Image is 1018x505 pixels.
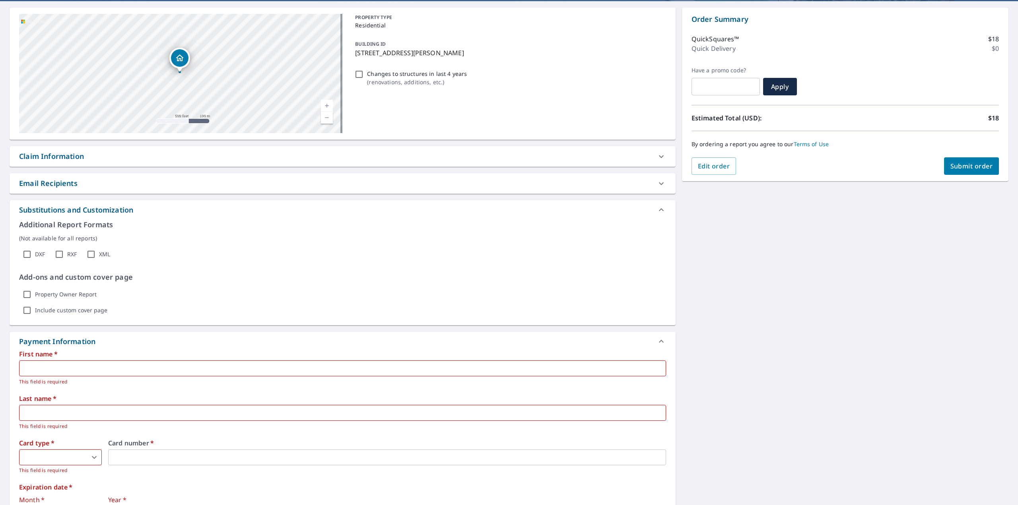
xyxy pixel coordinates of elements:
[988,34,999,44] p: $18
[794,140,829,148] a: Terms of Use
[944,157,999,175] button: Submit order
[698,162,730,170] span: Edit order
[321,112,333,124] a: Current Level 16, Zoom Out
[692,67,760,74] label: Have a promo code?
[19,219,666,230] p: Additional Report Formats
[19,234,666,242] p: (Not available for all reports)
[19,351,666,357] label: First name
[35,291,97,298] label: Property Owner Report
[19,336,99,347] div: Payment Information
[692,14,999,25] p: Order Summary
[321,100,333,112] a: Current Level 16, Zoom In
[10,146,676,166] div: Claim Information
[355,48,662,58] p: [STREET_ADDRESS][PERSON_NAME]
[19,484,666,490] label: Expiration date
[950,162,993,170] span: Submit order
[19,440,102,446] label: Card type
[19,178,78,189] div: Email Recipients
[35,251,45,258] label: DXF
[10,200,676,219] div: Substitutions and Customization
[769,82,791,91] span: Apply
[692,113,845,123] p: Estimated Total (USD):
[763,78,797,95] button: Apply
[19,151,84,162] div: Claim Information
[19,422,661,430] p: This field is required
[355,21,662,29] p: Residential
[692,34,739,44] p: QuickSquares™
[19,378,661,386] p: This field is required
[67,251,77,258] label: RXF
[355,14,662,21] p: PROPERTY TYPE
[19,395,666,402] label: Last name
[355,41,386,47] p: BUILDING ID
[988,113,999,123] p: $18
[367,78,467,86] p: ( renovations, additions, etc. )
[19,272,666,282] p: Add-ons and custom cover page
[367,70,467,78] p: Changes to structures in last 4 years
[10,173,676,193] div: Email Recipients
[19,466,102,474] p: This field is required
[19,497,102,503] label: Month
[10,332,676,351] div: Payment Information
[692,141,999,148] p: By ordering a report you agree to our
[99,251,110,258] label: XML
[169,48,190,72] div: Dropped pin, building 1, Residential property, 3916 S Wesley St Wichita, KS 67227
[108,497,191,503] label: Year
[35,307,107,314] label: Include custom cover page
[108,440,666,446] label: Card number
[692,157,736,175] button: Edit order
[692,44,736,53] p: Quick Delivery
[19,205,133,215] div: Substitutions and Customization
[19,449,102,465] div: ​
[992,44,999,53] p: $0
